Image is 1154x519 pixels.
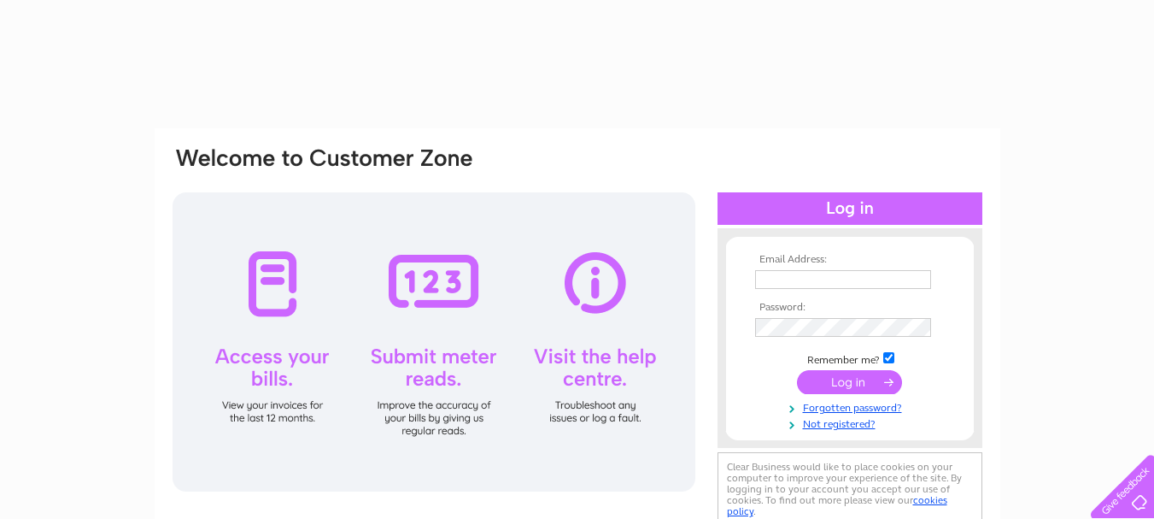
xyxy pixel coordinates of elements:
[751,302,949,314] th: Password:
[751,350,949,367] td: Remember me?
[797,370,902,394] input: Submit
[755,398,949,415] a: Forgotten password?
[751,254,949,266] th: Email Address:
[755,415,949,431] a: Not registered?
[727,494,947,517] a: cookies policy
